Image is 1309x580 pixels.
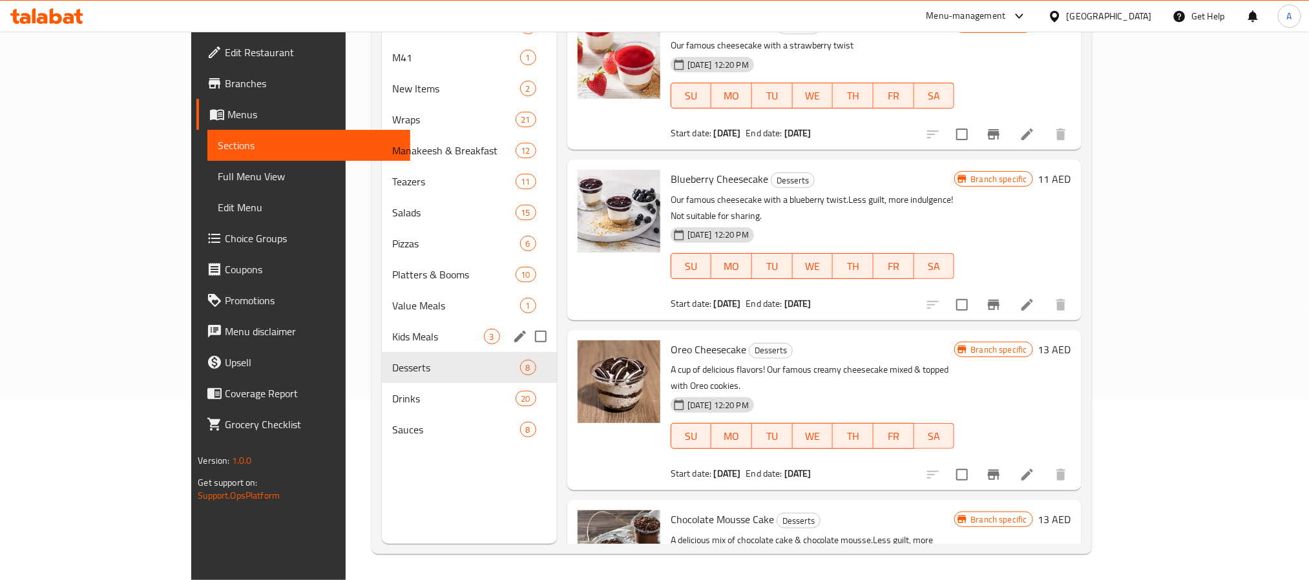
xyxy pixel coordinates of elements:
button: Branch-specific-item [978,459,1009,490]
span: TH [838,427,868,446]
span: Choice Groups [225,231,399,246]
span: Desserts [749,343,792,358]
button: FR [874,83,914,109]
div: Sauces8 [382,414,557,445]
button: delete [1045,459,1076,490]
a: Choice Groups [196,223,410,254]
span: WE [798,257,828,276]
span: Start date: [671,295,712,312]
b: [DATE] [784,465,812,482]
button: delete [1045,289,1076,320]
div: Desserts [749,343,793,358]
span: [DATE] 12:20 PM [682,399,754,411]
button: SU [671,423,712,449]
span: 8 [521,424,536,436]
span: Desserts [777,513,820,528]
span: SA [919,87,950,105]
span: Desserts [771,173,814,188]
span: 20 [516,393,536,405]
button: MO [711,423,752,449]
div: Value Meals1 [382,290,557,321]
span: Wraps [392,112,515,127]
b: [DATE] [714,125,741,141]
button: SU [671,83,712,109]
span: Sections [218,138,399,153]
span: Edit Menu [218,200,399,215]
span: End date: [746,125,782,141]
span: Pizzas [392,236,519,251]
div: items [484,329,500,344]
span: [DATE] 12:20 PM [682,59,754,71]
span: Value Meals [392,298,519,313]
span: Teazers [392,174,515,189]
span: 1.0.0 [232,452,252,469]
button: TH [833,423,874,449]
span: Select to update [948,291,976,318]
span: Start date: [671,125,712,141]
span: SU [676,87,707,105]
div: New Items [392,81,519,96]
span: Drinks [392,391,515,406]
p: A delicious mix of chocolate cake & chocolate mousse.Less guilt, more indulgence! Not suitable fo... [671,532,955,564]
span: TU [757,427,788,446]
span: WE [798,427,828,446]
div: Desserts [777,513,821,528]
span: 2 [521,83,536,95]
button: edit [510,327,530,346]
span: [DATE] 12:20 PM [682,229,754,241]
span: 6 [521,238,536,250]
span: Menus [227,107,399,122]
div: Manakeesh & Breakfast [392,143,515,158]
span: M41 [392,50,519,65]
b: [DATE] [784,295,812,312]
div: Teazers11 [382,166,557,197]
span: End date: [746,465,782,482]
button: SA [914,83,955,109]
a: Coverage Report [196,378,410,409]
div: items [520,422,536,437]
span: Branches [225,76,399,91]
span: 11 [516,176,536,188]
b: [DATE] [714,465,741,482]
a: Edit Menu [207,192,410,223]
span: Upsell [225,355,399,370]
div: items [516,112,536,127]
span: 8 [521,362,536,374]
span: 10 [516,269,536,281]
nav: Menu sections [382,6,557,450]
button: SU [671,253,712,279]
div: items [516,174,536,189]
span: Chocolate Mousse Cake [671,510,774,529]
span: TU [757,87,788,105]
div: items [520,298,536,313]
button: MO [711,253,752,279]
span: Menu disclaimer [225,324,399,339]
span: 1 [521,52,536,64]
div: New Items2 [382,73,557,104]
span: MO [717,87,747,105]
a: Coupons [196,254,410,285]
button: SA [914,253,955,279]
div: Sauces [392,422,519,437]
button: WE [793,83,833,109]
span: 3 [485,331,499,343]
a: Promotions [196,285,410,316]
div: items [516,205,536,220]
span: Branch specific [965,173,1032,185]
button: Branch-specific-item [978,289,1009,320]
a: Menu disclaimer [196,316,410,347]
div: Pizzas6 [382,228,557,259]
span: Select to update [948,461,976,488]
span: Blueberry Cheesecake [671,169,768,189]
button: Branch-specific-item [978,119,1009,150]
div: Salads15 [382,197,557,228]
span: Promotions [225,293,399,308]
div: items [516,267,536,282]
span: TH [838,257,868,276]
span: Platters & Booms [392,267,515,282]
span: Select to update [948,121,976,148]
